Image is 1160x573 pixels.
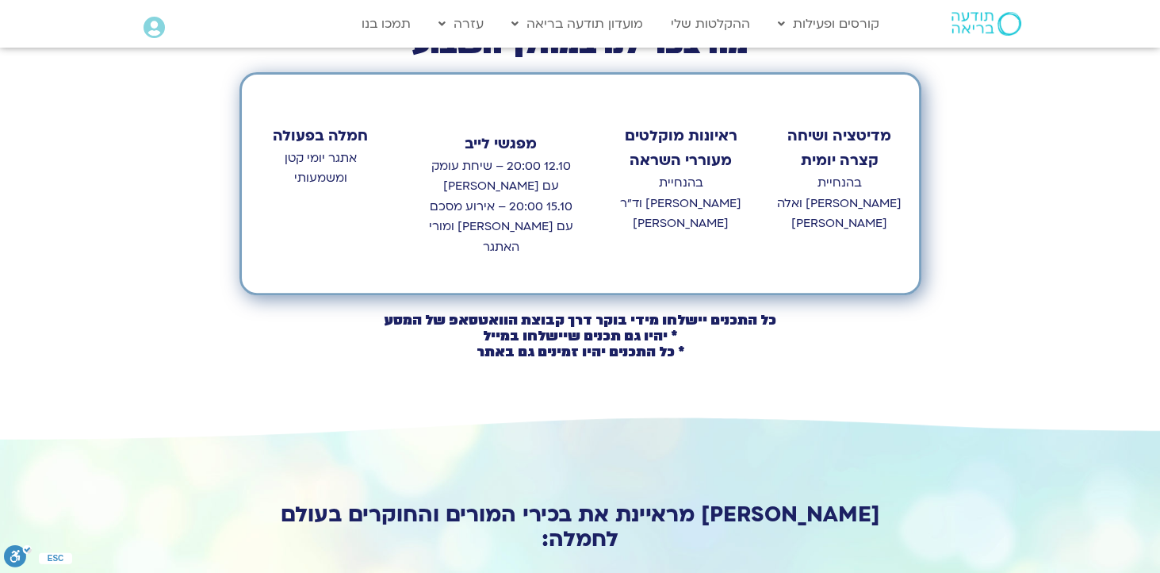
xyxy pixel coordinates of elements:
[273,126,368,146] strong: חמלה בפעולה
[625,126,737,171] strong: ראיונות מוקלטים מעוררי השראה
[477,327,684,361] b: * יהיו גם תכנים שיישלחו במייל * כל התכנים יהיו זמינים גם באתר
[503,9,651,39] a: מועדון תודעה בריאה
[354,9,419,39] a: תמכו בנו
[618,173,745,234] p: בהנחיית [PERSON_NAME] וד״ר [PERSON_NAME]
[239,502,921,552] h2: [PERSON_NAME] מראיינת את בכירי המורים והחוקרים בעולם לחמלה:
[663,9,758,39] a: ההקלטות שלי
[787,126,891,171] strong: מדיטציה ושיחה קצרה יומית
[385,311,776,329] b: כל התכנים יישלחו מידי בוקר דרך קבוצת הוואטסאפ של המסע
[465,134,537,154] strong: מפגשי לייב
[423,156,577,258] p: 12.10 20:00 – שיחת עומק עם [PERSON_NAME] 15.10 20:00 – אירוע מסכם עם [PERSON_NAME] ומורי האתגר
[770,9,887,39] a: קורסים ופעילות
[776,173,903,234] p: בהנחיית [PERSON_NAME] ואלה [PERSON_NAME]
[431,9,492,39] a: עזרה
[257,148,384,189] p: אתגר יומי קטן ומשמעותי
[951,12,1021,36] img: תודעה בריאה
[239,31,921,58] h2: מה צפוי לנו במהלך השבוע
